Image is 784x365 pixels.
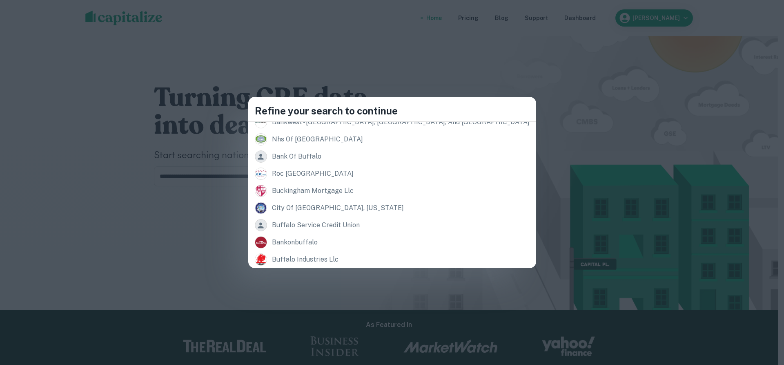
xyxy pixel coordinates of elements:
[272,168,354,180] div: roc [GEOGRAPHIC_DATA]
[255,254,267,265] img: picture
[272,253,339,266] div: buffalo industries llc
[255,237,267,248] img: picture
[272,202,404,214] div: city of [GEOGRAPHIC_DATA], [US_STATE]
[255,168,267,179] img: picture
[255,134,267,145] img: picture
[272,150,321,163] div: bank of buffalo
[272,185,354,197] div: buckingham mortgage llc
[248,251,536,268] a: buffalo industries llc
[255,116,267,128] img: picture
[248,199,536,217] a: city of [GEOGRAPHIC_DATA], [US_STATE]
[743,300,784,339] iframe: Chat Widget
[272,116,530,128] div: bankwest - [GEOGRAPHIC_DATA], [GEOGRAPHIC_DATA], and [GEOGRAPHIC_DATA]
[248,148,536,165] a: bank of buffalo
[248,234,536,251] a: bankonbuffalo
[272,219,360,231] div: buffalo service credit union
[248,182,536,199] a: buckingham mortgage llc
[248,217,536,234] a: buffalo service credit union
[248,131,536,148] a: nhs of [GEOGRAPHIC_DATA]
[248,114,536,131] a: bankwest - [GEOGRAPHIC_DATA], [GEOGRAPHIC_DATA], and [GEOGRAPHIC_DATA]
[255,185,267,197] img: picture
[255,202,267,214] img: picture
[248,165,536,182] a: roc [GEOGRAPHIC_DATA]
[272,236,318,249] div: bankonbuffalo
[272,133,363,146] div: nhs of [GEOGRAPHIC_DATA]
[255,103,530,118] h4: Refine your search to continue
